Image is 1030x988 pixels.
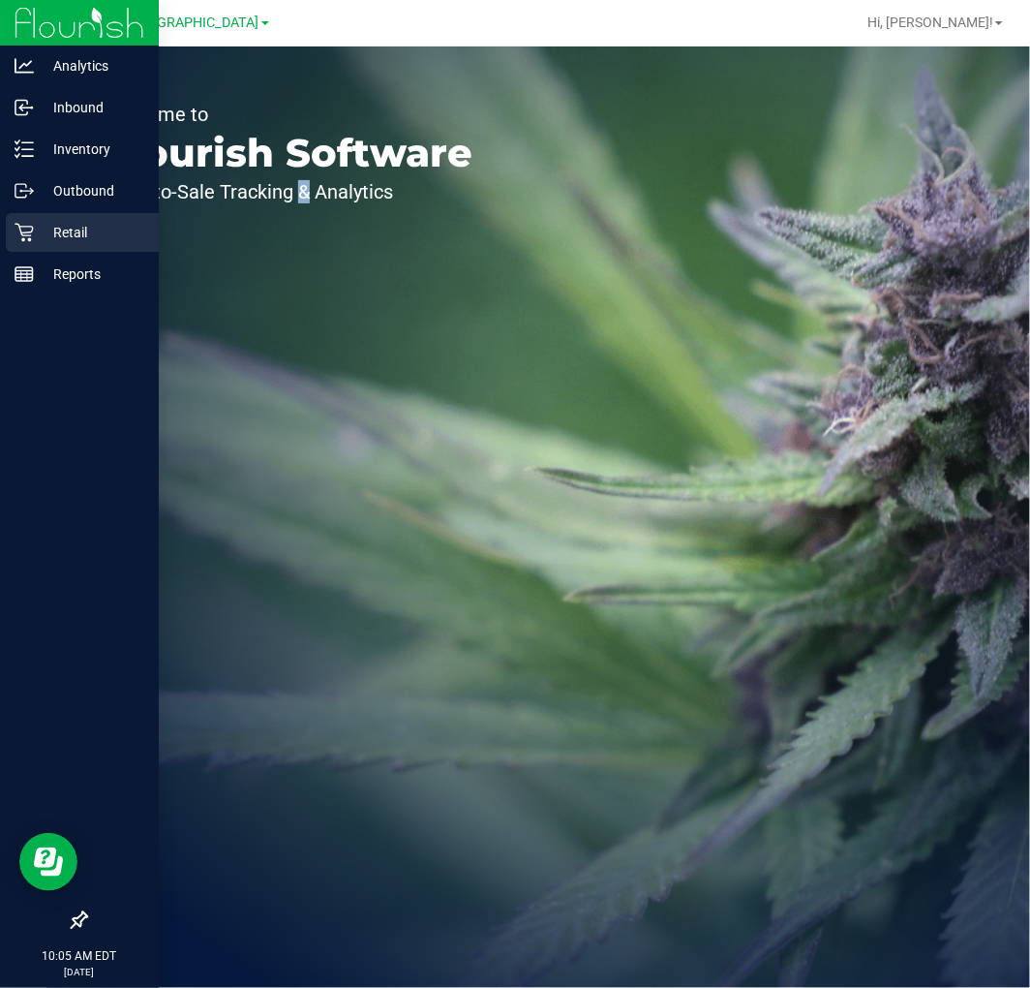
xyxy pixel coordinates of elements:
span: [GEOGRAPHIC_DATA] [127,15,259,31]
p: Outbound [34,179,150,202]
p: Retail [34,221,150,244]
inline-svg: Inbound [15,98,34,117]
p: Inventory [34,138,150,161]
inline-svg: Outbound [15,181,34,201]
span: Hi, [PERSON_NAME]! [867,15,993,30]
p: Analytics [34,54,150,77]
p: Welcome to [105,105,472,124]
p: [DATE] [9,965,150,979]
p: Seed-to-Sale Tracking & Analytics [105,182,472,201]
inline-svg: Reports [15,264,34,284]
inline-svg: Retail [15,223,34,242]
inline-svg: Inventory [15,139,34,159]
p: Inbound [34,96,150,119]
iframe: Resource center [19,833,77,891]
p: Flourish Software [105,134,472,172]
p: 10:05 AM EDT [9,947,150,965]
p: Reports [34,262,150,286]
inline-svg: Analytics [15,56,34,76]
